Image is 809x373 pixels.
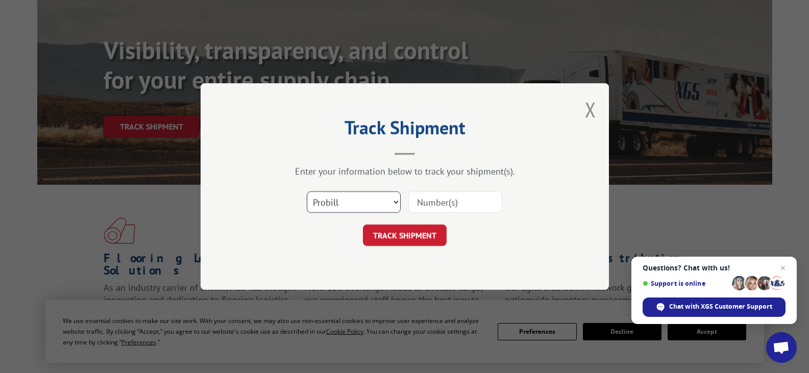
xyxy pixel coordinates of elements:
div: Enter your information below to track your shipment(s). [252,165,558,177]
span: Close chat [777,262,789,274]
div: Chat with XGS Customer Support [643,297,786,317]
span: Questions? Chat with us! [643,264,786,272]
button: TRACK SHIPMENT [363,225,447,246]
button: Close modal [585,96,596,123]
span: Support is online [643,280,728,287]
input: Number(s) [408,191,502,213]
div: Open chat [766,332,797,363]
h2: Track Shipment [252,120,558,140]
span: Chat with XGS Customer Support [669,302,772,311]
